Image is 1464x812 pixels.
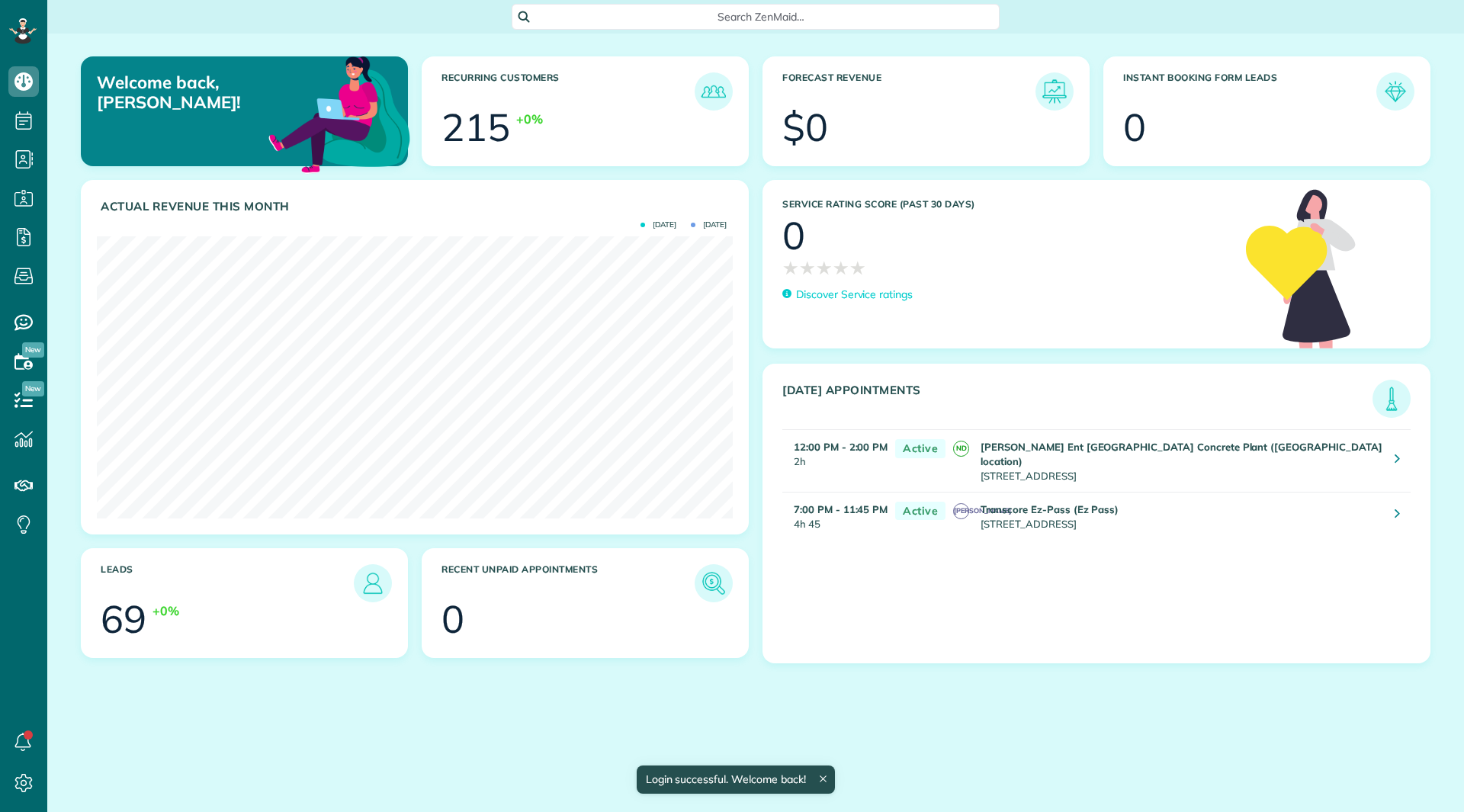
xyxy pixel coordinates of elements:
h3: Recent unpaid appointments [441,564,695,602]
span: ★ [782,255,799,281]
td: [STREET_ADDRESS] [977,492,1383,539]
span: New [22,342,44,358]
img: icon_form_leads-04211a6a04a5b2264e4ee56bc0799ec3eb69b7e499cbb523a139df1d13a81ae0.png [1380,76,1411,107]
img: icon_forecast_revenue-8c13a41c7ed35a8dcfafea3cbb826a0462acb37728057bba2d056411b612bbbe.png [1039,76,1070,107]
span: [DATE] [691,221,727,229]
strong: 12:00 PM - 2:00 PM [794,441,888,453]
img: icon_unpaid_appointments-47b8ce3997adf2238b356f14209ab4cced10bd1f174958f3ca8f1d0dd7fffeee.png [698,568,729,599]
span: [PERSON_NAME] [953,503,969,519]
span: Active [895,439,945,458]
span: ★ [799,255,816,281]
span: [DATE] [640,221,676,229]
strong: Transcore Ez-Pass (Ez Pass) [981,503,1119,515]
div: 0 [441,600,464,638]
div: 215 [441,108,510,146]
h3: Leads [101,564,354,602]
h3: Recurring Customers [441,72,695,111]
img: icon_leads-1bed01f49abd5b7fead27621c3d59655bb73ed531f8eeb49469d10e621d6b896.png [358,568,388,599]
h3: Instant Booking Form Leads [1123,72,1376,111]
h3: Forecast Revenue [782,72,1035,111]
strong: [PERSON_NAME] Ent [GEOGRAPHIC_DATA] Concrete Plant ([GEOGRAPHIC_DATA] location) [981,441,1382,467]
h3: [DATE] Appointments [782,384,1372,418]
div: 0 [1123,108,1146,146]
td: 4h 45 [782,492,888,539]
span: ★ [849,255,866,281]
strong: 7:00 PM - 11:45 PM [794,503,888,515]
span: ★ [833,255,849,281]
img: icon_recurring_customers-cf858462ba22bcd05b5a5880d41d6543d210077de5bb9ebc9590e49fd87d84ed.png [698,76,729,107]
div: $0 [782,108,828,146]
a: Discover Service ratings [782,287,913,303]
img: icon_todays_appointments-901f7ab196bb0bea1936b74009e4eb5ffbc2d2711fa7634e0d609ed5ef32b18b.png [1376,384,1407,414]
h3: Actual Revenue this month [101,200,733,213]
img: dashboard_welcome-42a62b7d889689a78055ac9021e634bf52bae3f8056760290aed330b23ab8690.png [265,39,413,187]
span: ★ [816,255,833,281]
td: 2h [782,430,888,492]
span: New [22,381,44,396]
div: Login successful. Welcome back! [636,765,834,794]
span: Active [895,502,945,521]
h3: Service Rating score (past 30 days) [782,199,1231,210]
div: 0 [782,217,805,255]
p: Discover Service ratings [796,287,913,303]
div: 69 [101,600,146,638]
p: Welcome back, [PERSON_NAME]! [97,72,303,113]
span: ND [953,441,969,457]
td: [STREET_ADDRESS] [977,430,1383,492]
div: +0% [152,602,179,620]
div: +0% [516,111,543,128]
